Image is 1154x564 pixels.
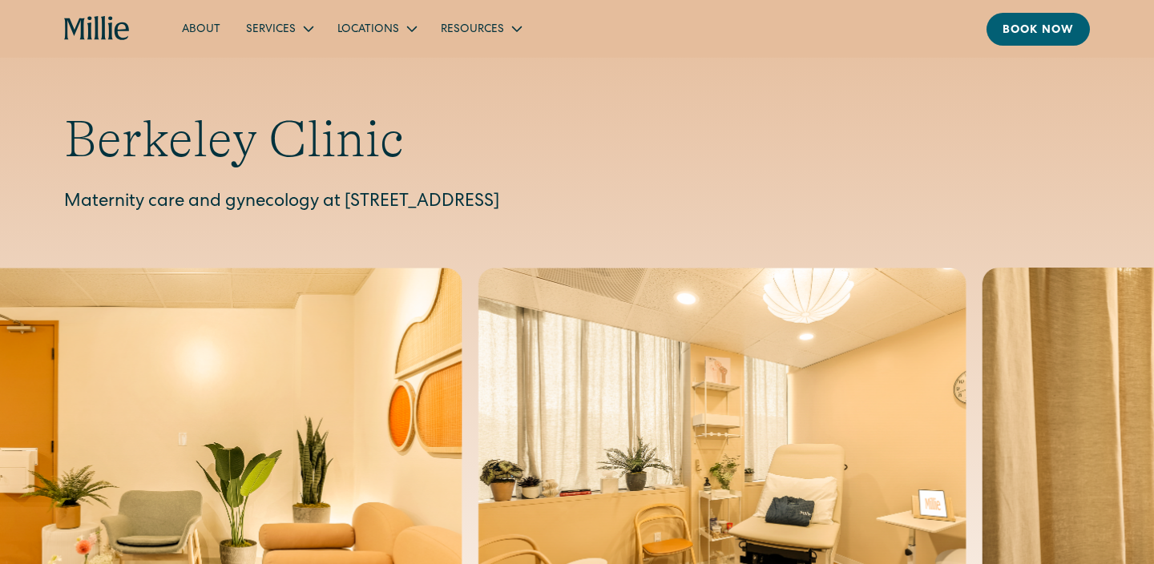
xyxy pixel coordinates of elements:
[246,22,296,38] div: Services
[64,109,1090,171] h1: Berkeley Clinic
[64,190,1090,216] p: Maternity care and gynecology at [STREET_ADDRESS]
[441,22,504,38] div: Resources
[428,15,533,42] div: Resources
[325,15,428,42] div: Locations
[169,15,233,42] a: About
[233,15,325,42] div: Services
[987,13,1090,46] a: Book now
[337,22,399,38] div: Locations
[64,16,131,42] a: home
[1003,22,1074,39] div: Book now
